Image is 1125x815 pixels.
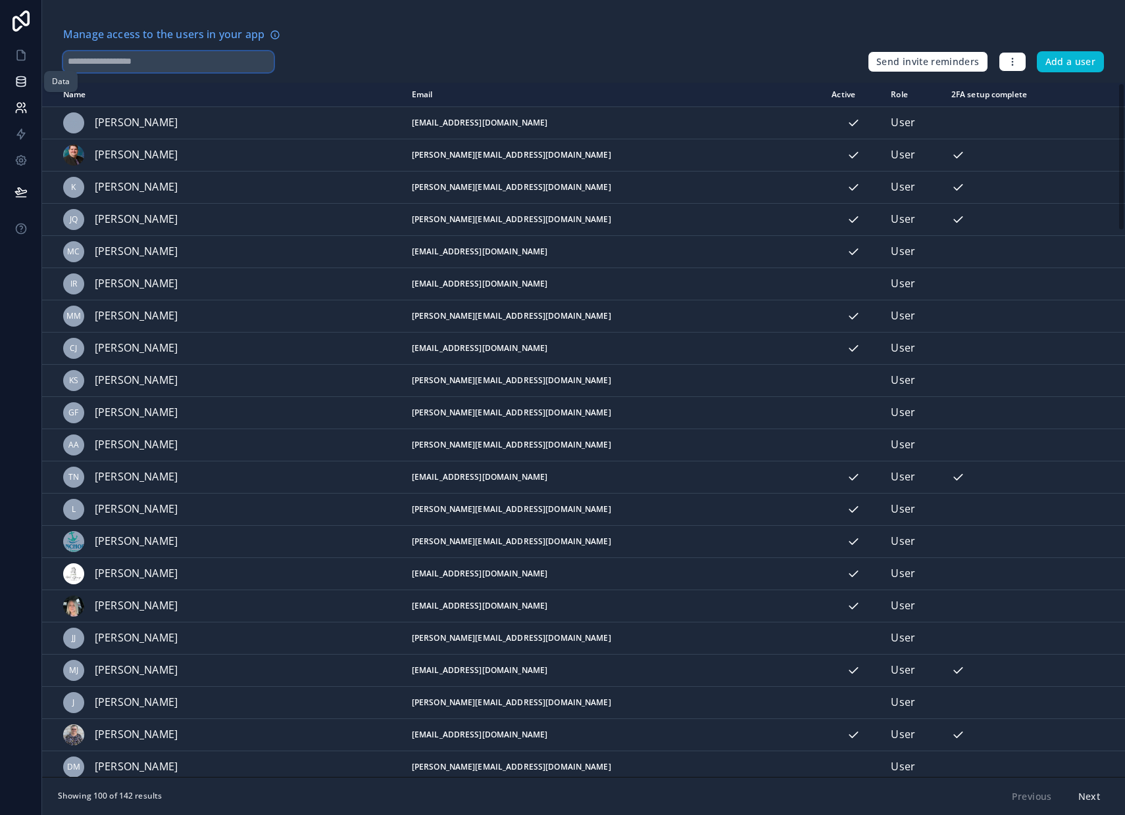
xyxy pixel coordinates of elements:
span: User [891,340,915,357]
span: User [891,758,915,776]
span: [PERSON_NAME] [95,114,178,131]
a: Manage access to the users in your app [63,26,280,43]
span: [PERSON_NAME] [95,662,178,679]
span: [PERSON_NAME] [95,533,178,550]
span: User [891,308,915,325]
button: Next [1069,785,1109,808]
span: User [891,469,915,486]
th: Active [824,83,883,107]
span: [PERSON_NAME] [95,308,178,325]
th: Email [404,83,824,107]
span: [PERSON_NAME] [95,469,178,486]
span: [PERSON_NAME] [95,243,178,260]
span: User [891,243,915,260]
span: User [891,565,915,582]
span: L [72,504,76,515]
span: [PERSON_NAME] [95,275,178,292]
span: GF [68,407,78,418]
span: Showing 100 of 142 results [58,791,162,801]
span: [PERSON_NAME] [95,630,178,647]
span: [PERSON_NAME] [95,372,178,389]
td: [PERSON_NAME][EMAIL_ADDRESS][DOMAIN_NAME] [404,525,824,557]
td: [EMAIL_ADDRESS][DOMAIN_NAME] [404,461,824,493]
span: User [891,372,915,389]
span: K [71,182,76,193]
td: [EMAIL_ADDRESS][DOMAIN_NAME] [404,654,824,686]
td: [PERSON_NAME][EMAIL_ADDRESS][DOMAIN_NAME] [404,300,824,332]
td: [EMAIL_ADDRESS][DOMAIN_NAME] [404,106,824,139]
span: Manage access to the users in your app [63,26,264,43]
span: CJ [70,343,77,354]
span: JJ [72,633,76,643]
span: User [891,275,915,292]
span: J [72,697,74,708]
th: 2FA setup complete [943,83,1082,107]
span: MJ [69,665,78,676]
td: [PERSON_NAME][EMAIL_ADDRESS][DOMAIN_NAME] [404,203,824,235]
th: Name [42,83,404,107]
span: [PERSON_NAME] [95,404,178,421]
span: DM [67,762,80,772]
span: User [891,436,915,454]
span: [PERSON_NAME] [95,694,178,711]
button: Add a user [1037,51,1105,72]
div: scrollable content [42,83,1125,777]
div: Data [52,76,70,87]
span: User [891,662,915,679]
td: [PERSON_NAME][EMAIL_ADDRESS][DOMAIN_NAME] [404,686,824,718]
span: [PERSON_NAME] [95,565,178,582]
td: [EMAIL_ADDRESS][DOMAIN_NAME] [404,268,824,300]
th: Role [883,83,943,107]
span: [PERSON_NAME] [95,211,178,228]
td: [EMAIL_ADDRESS][DOMAIN_NAME] [404,718,824,751]
span: [PERSON_NAME] [95,147,178,164]
span: User [891,404,915,421]
span: User [891,501,915,518]
span: User [891,179,915,196]
span: User [891,694,915,711]
span: AA [68,440,79,450]
span: [PERSON_NAME] [95,340,178,357]
td: [EMAIL_ADDRESS][DOMAIN_NAME] [404,235,824,268]
span: IR [70,279,77,289]
span: [PERSON_NAME] [95,726,178,743]
span: JQ [70,214,78,225]
span: [PERSON_NAME] [95,758,178,776]
td: [PERSON_NAME][EMAIL_ADDRESS][DOMAIN_NAME] [404,493,824,525]
span: [PERSON_NAME] [95,597,178,615]
span: User [891,533,915,550]
span: User [891,630,915,647]
td: [EMAIL_ADDRESS][DOMAIN_NAME] [404,557,824,590]
span: User [891,211,915,228]
span: TN [68,472,79,482]
span: User [891,114,915,131]
span: [PERSON_NAME] [95,501,178,518]
span: MC [67,246,80,257]
button: Send invite reminders [868,51,988,72]
span: [PERSON_NAME] [95,436,178,454]
td: [PERSON_NAME][EMAIL_ADDRESS][DOMAIN_NAME] [404,751,824,783]
td: [PERSON_NAME][EMAIL_ADDRESS][DOMAIN_NAME] [404,622,824,654]
td: [EMAIL_ADDRESS][DOMAIN_NAME] [404,332,824,364]
span: KS [69,375,78,386]
td: [EMAIL_ADDRESS][DOMAIN_NAME] [404,590,824,622]
span: User [891,726,915,743]
td: [PERSON_NAME][EMAIL_ADDRESS][DOMAIN_NAME] [404,139,824,171]
span: [PERSON_NAME] [95,179,178,196]
span: User [891,147,915,164]
td: [PERSON_NAME][EMAIL_ADDRESS][DOMAIN_NAME] [404,396,824,429]
span: User [891,597,915,615]
span: MM [66,311,81,321]
td: [PERSON_NAME][EMAIL_ADDRESS][DOMAIN_NAME] [404,171,824,203]
td: [PERSON_NAME][EMAIL_ADDRESS][DOMAIN_NAME] [404,364,824,396]
td: [PERSON_NAME][EMAIL_ADDRESS][DOMAIN_NAME] [404,429,824,461]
